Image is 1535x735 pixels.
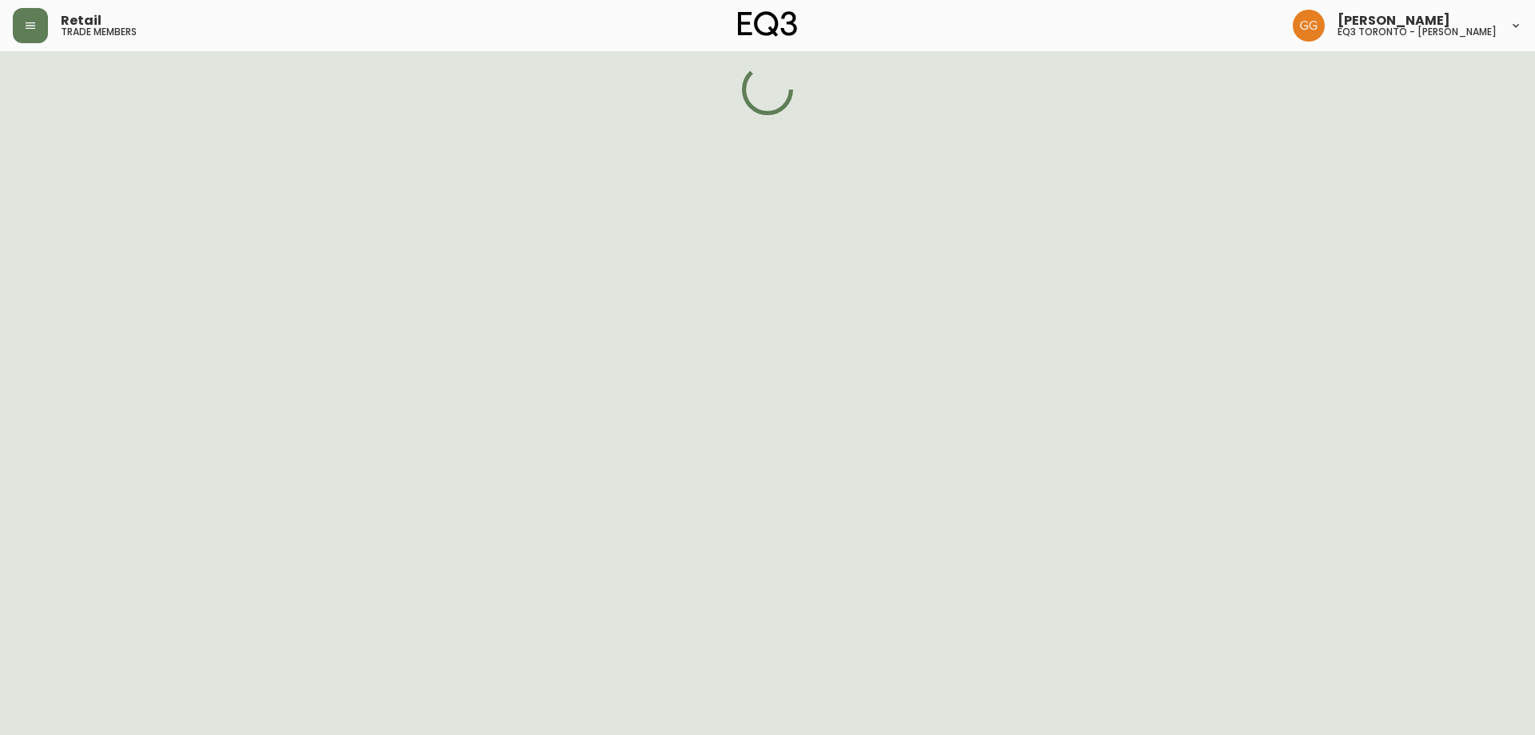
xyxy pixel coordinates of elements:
img: dbfc93a9366efef7dcc9a31eef4d00a7 [1293,10,1325,42]
h5: trade members [61,27,137,37]
img: logo [738,11,797,37]
span: [PERSON_NAME] [1338,14,1450,27]
h5: eq3 toronto - [PERSON_NAME] [1338,27,1497,37]
span: Retail [61,14,102,27]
